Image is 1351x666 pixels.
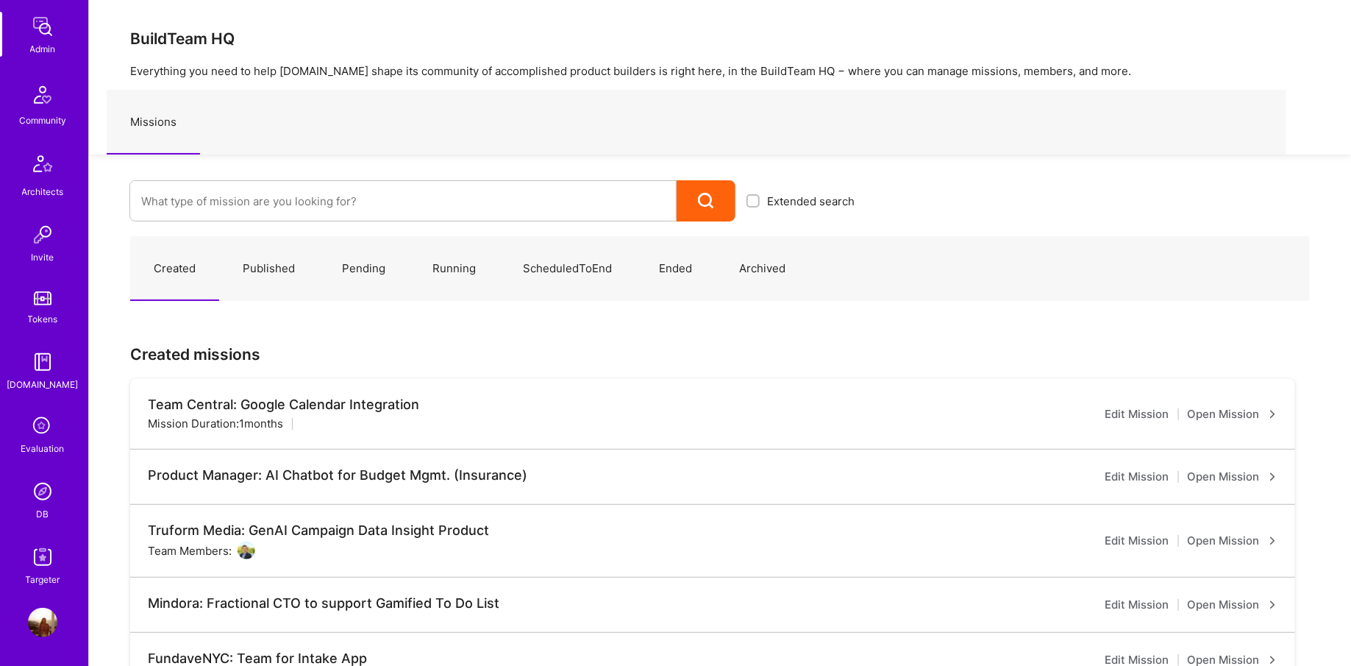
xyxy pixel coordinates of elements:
img: admin teamwork [28,12,57,41]
span: Extended search [767,194,855,209]
img: Architects [25,149,60,184]
div: Community [19,113,66,128]
i: icon ArrowRight [1269,536,1277,545]
h3: BuildTeam HQ [130,29,1310,48]
div: Targeter [26,572,60,587]
div: Tokens [28,311,58,327]
div: [DOMAIN_NAME] [7,377,79,392]
a: Edit Mission [1105,468,1169,486]
img: Invite [28,220,57,249]
a: Pending [318,237,409,301]
div: Product Manager: AI Chatbot for Budget Mgmt. (Insurance) [148,467,527,483]
img: User Avatar [238,542,255,559]
a: Running [409,237,499,301]
i: icon ArrowRight [1269,410,1277,419]
div: Admin [30,41,56,57]
i: icon ArrowRight [1269,472,1277,481]
i: icon ArrowRight [1269,656,1277,665]
img: Admin Search [28,477,57,506]
a: Published [219,237,318,301]
a: Open Mission [1188,532,1277,550]
i: icon Search [698,193,715,210]
div: Invite [32,249,54,265]
img: guide book [28,347,57,377]
a: Archived [716,237,809,301]
a: Ended [635,237,716,301]
div: Evaluation [21,441,65,456]
img: tokens [34,291,51,305]
img: Skill Targeter [28,542,57,572]
a: Missions [107,91,200,155]
i: icon ArrowRight [1269,601,1277,609]
a: Open Mission [1188,468,1277,486]
div: Team Members: [148,542,255,559]
a: Edit Mission [1105,532,1169,550]
a: Edit Mission [1105,405,1169,423]
i: icon SelectionTeam [29,413,57,441]
a: Open Mission [1188,596,1277,614]
div: Team Central: Google Calendar Integration [148,397,419,413]
a: User Avatar [24,608,61,637]
a: Created [130,237,219,301]
div: Architects [22,184,64,199]
div: Mission Duration: 1 months [148,416,283,431]
a: Open Mission [1188,405,1277,423]
div: DB [37,506,49,522]
img: Community [25,77,60,113]
a: Edit Mission [1105,596,1169,614]
div: Truform Media: GenAI Campaign Data Insight Product [148,522,489,539]
div: Mindora: Fractional CTO to support Gamified To Do List [148,595,499,612]
h3: Created missions [130,345,1310,364]
img: User Avatar [28,608,57,637]
p: Everything you need to help [DOMAIN_NAME] shape its community of accomplished product builders is... [130,63,1310,79]
a: ScheduledToEnd [499,237,635,301]
input: What type of mission are you looking for? [141,183,665,220]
